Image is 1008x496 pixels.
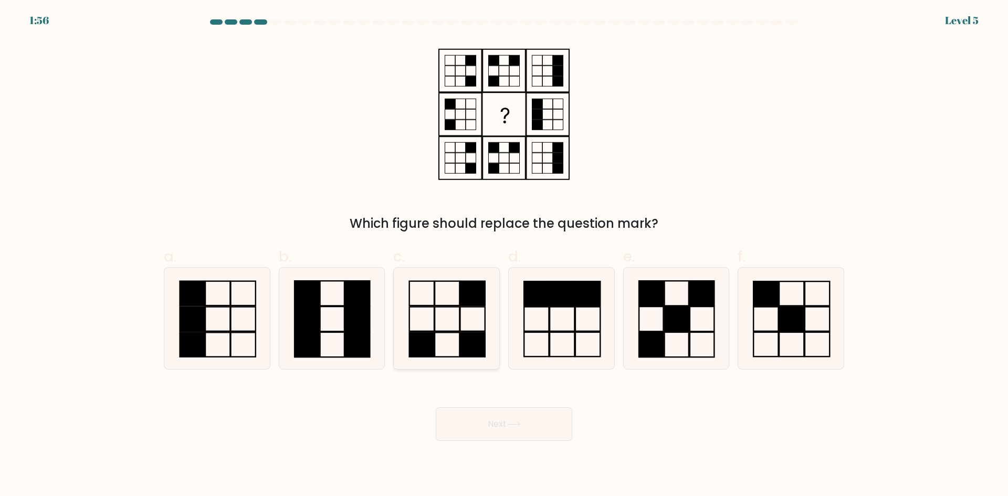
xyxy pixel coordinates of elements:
span: a. [164,246,176,267]
span: c. [393,246,405,267]
span: d. [508,246,521,267]
button: Next [436,407,572,441]
span: b. [279,246,291,267]
span: f. [738,246,745,267]
div: Level 5 [945,13,979,28]
div: Which figure should replace the question mark? [170,214,838,233]
span: e. [623,246,635,267]
div: 1:56 [29,13,49,28]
